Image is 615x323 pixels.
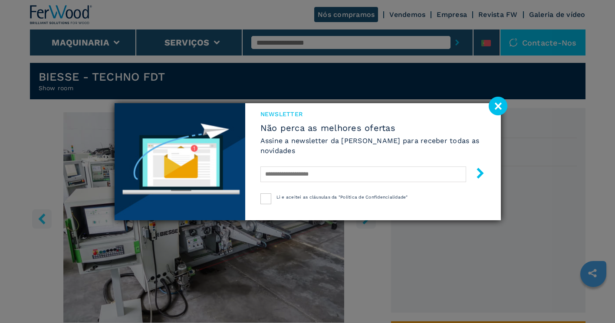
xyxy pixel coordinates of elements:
button: submit-button [466,164,486,185]
span: Não perca as melhores ofertas [260,123,486,133]
span: Newsletter [260,110,486,118]
h6: Assine a newsletter da [PERSON_NAME] para receber todas as novidades [260,136,486,156]
img: Newsletter image [115,103,245,220]
span: Li e aceitei as cláusulas da "Política de Confidencialidade" [276,195,408,199]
